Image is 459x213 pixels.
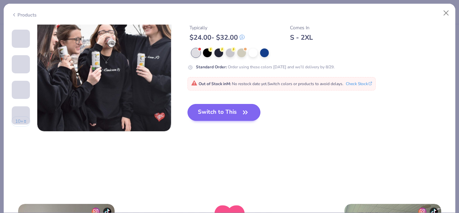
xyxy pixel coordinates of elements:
[190,33,245,42] div: $ 24.00 - $ 32.00
[440,7,453,20] button: Close
[191,81,343,86] span: Switch colors or products to avoid delays.
[290,33,313,42] div: S - 2XL
[187,104,260,121] button: Switch to This
[12,125,13,143] img: User generated content
[12,99,13,117] img: User generated content
[199,81,232,86] strong: Out of Stock in M :
[196,64,227,70] strong: Standard Order :
[196,64,335,70] div: Order using these colors [DATE] and we’ll delivery by 8/29.
[11,11,37,19] div: Products
[190,24,245,31] div: Typically
[290,24,313,31] div: Comes In
[12,73,13,92] img: User generated content
[232,81,267,86] span: No restock date yet.
[346,81,372,87] button: Check Stock
[12,48,13,66] img: User generated content
[11,116,31,127] button: 10+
